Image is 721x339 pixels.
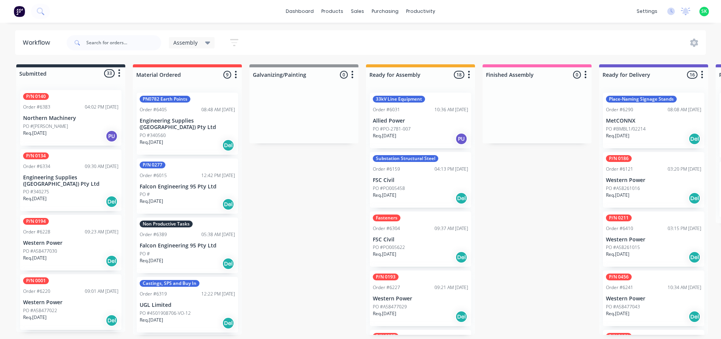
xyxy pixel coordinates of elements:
p: PO #A58477022 [23,307,57,314]
div: PU [455,133,467,145]
div: FastenersOrder #630409:37 AM [DATE]FSC CivilPO #PO005622Req.[DATE]Del [370,211,471,267]
p: Req. [DATE] [140,139,163,146]
div: Del [455,251,467,263]
div: P/N 0186Order #612103:20 PM [DATE]Western PowerPO #A58261016Req.[DATE]Del [603,152,704,208]
div: PN0782 Earth Points [140,96,190,103]
p: Req. [DATE] [606,192,629,199]
div: Order #6304 [373,225,400,232]
p: PO #340275 [23,188,49,195]
p: Req. [DATE] [23,314,47,321]
div: 10:36 AM [DATE] [434,106,468,113]
p: Western Power [23,299,118,306]
p: PO #4501908706-VO-12 [140,310,191,317]
div: Del [106,314,118,327]
span: Assembly [173,39,198,47]
div: Castings, SPS and Buy InOrder #631912:22 PM [DATE]UGL LimitedPO #4501908706-VO-12Req.[DATE]Del [137,277,238,333]
div: 03:15 PM [DATE] [668,225,701,232]
div: Order #6405 [140,106,167,113]
div: P/N 0456 [606,274,632,280]
p: Req. [DATE] [373,192,396,199]
div: P/N 0140Order #638304:02 PM [DATE]Northern MachineryPO #[PERSON_NAME]Req.[DATE]PU [20,90,121,146]
div: Order #6220 [23,288,50,295]
div: 09:37 AM [DATE] [434,225,468,232]
p: Req. [DATE] [373,310,396,317]
div: 09:21 AM [DATE] [434,284,468,291]
div: Order #6383 [23,104,50,110]
p: Req. [DATE] [140,317,163,323]
div: sales [347,6,368,17]
div: P/N 0001 [23,277,49,284]
div: 04:13 PM [DATE] [434,166,468,173]
p: PO # [140,191,150,198]
div: P/N 0194 [23,218,49,225]
div: P/N 0134 [23,152,49,159]
a: dashboard [282,6,318,17]
p: PO #A58477029 [373,303,407,310]
p: PO #[PERSON_NAME] [23,123,68,130]
div: 05:38 AM [DATE] [201,231,235,238]
div: Order #6227 [373,284,400,291]
div: P/N 0277 [140,162,165,168]
p: PO #A58261016 [606,185,640,192]
p: PO #BMBL1/02214 [606,126,646,132]
p: Req. [DATE] [373,251,396,258]
div: Del [222,139,234,151]
div: PU [106,130,118,142]
div: Del [455,192,467,204]
div: Del [455,311,467,323]
div: P/N 0211 [606,215,632,221]
div: Del [688,311,701,323]
p: Req. [DATE] [606,310,629,317]
div: Del [688,251,701,263]
p: Req. [DATE] [140,257,163,264]
div: products [318,6,347,17]
div: P/N 0193 [373,274,399,280]
p: Western Power [373,295,468,302]
div: 09:30 AM [DATE] [85,163,118,170]
div: Order #6410 [606,225,633,232]
p: MetCONNX [606,118,701,124]
p: PO #A58477043 [606,303,640,310]
div: Del [688,133,701,145]
div: Place-Naming Signage Stands [606,96,677,103]
p: FSC Civil [373,177,468,183]
div: 33kV Line Equipment [373,96,425,103]
div: P/N 0001Order #622009:01 AM [DATE]Western PowerPO #A58477022Req.[DATE]Del [20,274,121,330]
div: Order #6121 [606,166,633,173]
div: Place-Naming Signage StandsOrder #629008:08 AM [DATE]MetCONNXPO #BMBL1/02214Req.[DATE]Del [603,93,704,148]
p: Req. [DATE] [606,251,629,258]
p: Falcon Engineering 95 Pty Ltd [140,183,235,190]
div: Del [688,192,701,204]
div: 33kV Line EquipmentOrder #603110:36 AM [DATE]Allied PowerPO #PO-2781-007Req.[DATE]PU [370,93,471,148]
div: Del [106,196,118,208]
p: Allied Power [373,118,468,124]
div: 08:48 AM [DATE] [201,106,235,113]
div: Castings, SPS and Buy In [140,280,199,287]
div: Order #6389 [140,231,167,238]
div: Order #6241 [606,284,633,291]
div: 12:42 PM [DATE] [201,172,235,179]
p: Req. [DATE] [23,195,47,202]
div: Order #6290 [606,106,633,113]
p: PO # [140,250,150,257]
p: Western Power [606,295,701,302]
span: SK [701,8,707,15]
p: Req. [DATE] [140,198,163,205]
div: PN0782 Earth PointsOrder #640508:48 AM [DATE]Engineering Supplies ([GEOGRAPHIC_DATA]) Pty LtdPO #... [137,93,238,155]
div: Del [106,255,118,267]
div: P/N 0211Order #641003:15 PM [DATE]Western PowerPO #A58261015Req.[DATE]Del [603,211,704,267]
div: 09:23 AM [DATE] [85,229,118,235]
div: P/N 0134Order #633409:30 AM [DATE]Engineering Supplies ([GEOGRAPHIC_DATA]) Pty LtdPO #340275Req.[... [20,149,121,211]
p: PO #PO005622 [373,244,405,251]
div: purchasing [368,6,402,17]
input: Search for orders... [86,35,161,50]
p: Western Power [606,177,701,183]
p: UGL Limited [140,302,235,308]
p: Req. [DATE] [23,130,47,137]
div: Del [222,258,234,270]
div: 03:20 PM [DATE] [668,166,701,173]
p: Western Power [606,236,701,243]
div: P/N 0456Order #624110:34 AM [DATE]Western PowerPO #A58477043Req.[DATE]Del [603,271,704,326]
div: Del [222,317,234,329]
div: Non Productive Tasks [140,221,193,227]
